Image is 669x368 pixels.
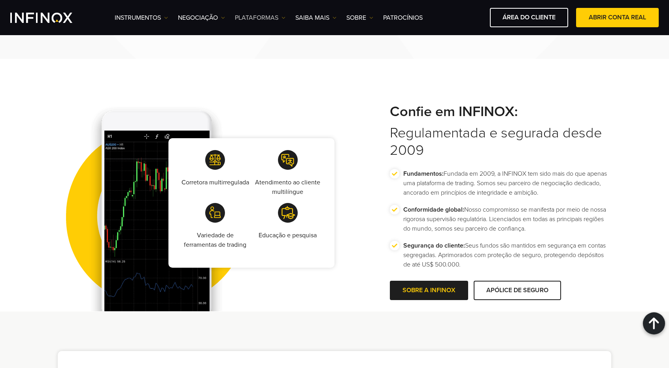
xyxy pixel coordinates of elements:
[403,241,611,269] p: Seus fundos são mantidos em segurança em contas segregadas. Aprimorados com proteção de seguro, p...
[403,242,465,250] strong: Segurança do cliente:
[10,13,91,23] a: INFINOX Logo
[403,206,464,214] strong: Conformidade global:
[346,13,373,23] a: SOBRE
[253,178,323,197] p: Atendimento ao cliente multilíngue
[390,281,468,300] a: SOBRE A INFINOX
[403,169,611,197] p: Fundada em 2009, a INFINOX tem sido mais do que apenas uma plataforma de trading. Somos seu parce...
[403,170,444,178] strong: Fundamentos:
[403,205,611,233] p: Nosso compromisso se manifesta por meio de nossa rigorosa supervisão regulatória. Licenciados em ...
[259,231,317,240] p: Educação e pesquisa
[115,13,168,23] a: Instrumentos
[576,8,659,27] a: ABRIR CONTA REAL
[474,281,561,300] a: APÓLICE DE SEGURO
[490,8,568,27] a: ÁREA DO CLIENTE
[390,103,611,120] strong: Confie em INFINOX:
[390,103,611,159] h2: Regulamentada e segurada desde 2009
[181,178,249,187] p: Corretora multirregulada
[178,13,225,23] a: NEGOCIAÇÃO
[383,13,423,23] a: Patrocínios
[235,13,285,23] a: PLATAFORMAS
[180,231,250,250] p: Variedade de ferramentas de trading
[295,13,336,23] a: Saiba mais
